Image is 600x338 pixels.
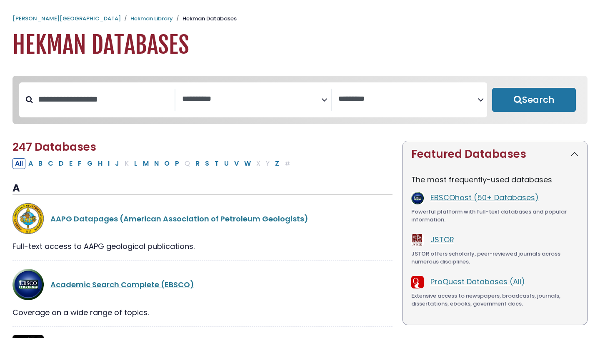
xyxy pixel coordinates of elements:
h3: A [12,182,392,195]
a: Academic Search Complete (EBSCO) [50,279,194,290]
textarea: Search [182,95,321,104]
a: Hekman Library [130,15,173,22]
button: Filter Results N [152,158,161,169]
li: Hekman Databases [173,15,237,23]
a: [PERSON_NAME][GEOGRAPHIC_DATA] [12,15,121,22]
button: Filter Results B [36,158,45,169]
button: Filter Results S [202,158,212,169]
button: Filter Results O [162,158,172,169]
button: Filter Results P [172,158,182,169]
button: Filter Results J [112,158,122,169]
div: JSTOR offers scholarly, peer-reviewed journals across numerous disciplines. [411,250,579,266]
a: AAPG Datapages (American Association of Petroleum Geologists) [50,214,308,224]
h1: Hekman Databases [12,31,587,59]
a: EBSCOhost (50+ Databases) [430,192,539,203]
button: Filter Results Z [272,158,282,169]
button: Filter Results H [95,158,105,169]
button: Submit for Search Results [492,88,576,112]
nav: Search filters [12,76,587,124]
a: ProQuest Databases (All) [430,276,525,287]
nav: breadcrumb [12,15,587,23]
button: Filter Results W [242,158,253,169]
button: Filter Results G [85,158,95,169]
button: Filter Results E [67,158,75,169]
span: 247 Databases [12,139,96,154]
div: Extensive access to newspapers, broadcasts, journals, dissertations, ebooks, government docs. [411,292,579,308]
div: Powerful platform with full-text databases and popular information. [411,208,579,224]
button: Filter Results I [105,158,112,169]
textarea: Search [338,95,477,104]
button: Filter Results R [193,158,202,169]
button: Featured Databases [403,141,587,167]
button: All [12,158,25,169]
div: Coverage on a wide range of topics. [12,307,392,318]
button: Filter Results V [232,158,241,169]
input: Search database by title or keyword [33,92,175,106]
p: The most frequently-used databases [411,174,579,185]
a: JSTOR [430,234,454,245]
button: Filter Results D [56,158,66,169]
button: Filter Results C [45,158,56,169]
div: Full-text access to AAPG geological publications. [12,241,392,252]
button: Filter Results U [222,158,231,169]
div: Alpha-list to filter by first letter of database name [12,158,294,168]
button: Filter Results L [132,158,140,169]
button: Filter Results A [26,158,35,169]
button: Filter Results F [75,158,84,169]
button: Filter Results T [212,158,221,169]
button: Filter Results M [140,158,151,169]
